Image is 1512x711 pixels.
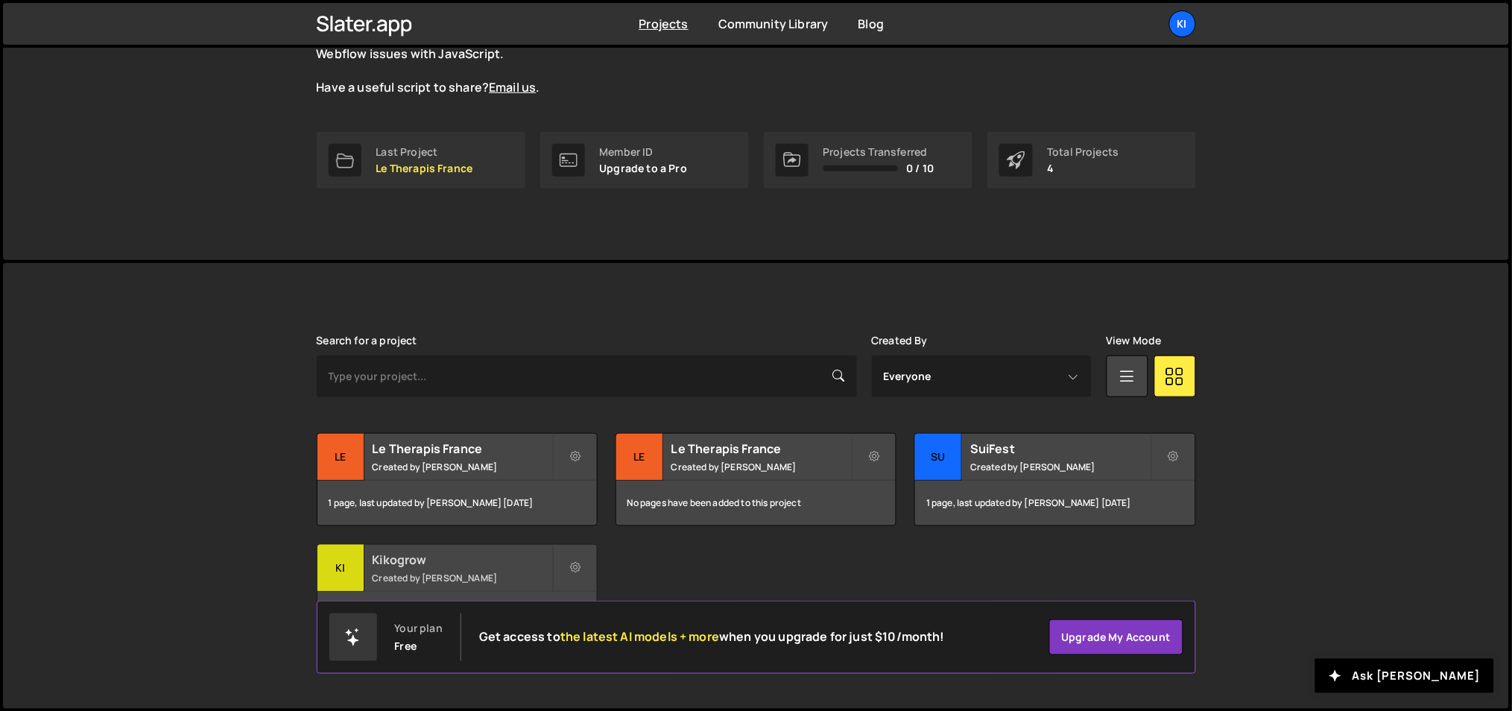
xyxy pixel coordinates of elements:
[373,572,552,584] small: Created by [PERSON_NAME]
[317,355,857,397] input: Type your project...
[1169,10,1196,37] a: Ki
[317,434,364,481] div: Le
[914,433,1195,526] a: Su SuiFest Created by [PERSON_NAME] 1 page, last updated by [PERSON_NAME] [DATE]
[317,545,364,592] div: Ki
[560,628,719,645] span: the latest AI models + more
[616,481,896,525] div: No pages have been added to this project
[317,29,853,96] p: The is live and growing. Explore the curated scripts to solve common Webflow issues with JavaScri...
[639,16,689,32] a: Projects
[373,552,552,568] h2: Kikogrow
[373,440,552,457] h2: Le Therapis France
[907,162,934,174] span: 0 / 10
[1315,659,1494,693] button: Ask [PERSON_NAME]
[395,622,443,634] div: Your plan
[671,461,851,473] small: Created by [PERSON_NAME]
[915,481,1195,525] div: 1 page, last updated by [PERSON_NAME] [DATE]
[600,146,688,158] div: Member ID
[373,461,552,473] small: Created by [PERSON_NAME]
[317,433,598,526] a: Le Le Therapis France Created by [PERSON_NAME] 1 page, last updated by [PERSON_NAME] [DATE]
[970,440,1150,457] h2: SuiFest
[970,461,1150,473] small: Created by [PERSON_NAME]
[489,79,536,95] a: Email us
[872,335,929,347] label: Created By
[616,434,663,481] div: Le
[1049,619,1183,655] a: Upgrade my account
[671,440,851,457] h2: Le Therapis France
[616,433,896,526] a: Le Le Therapis France Created by [PERSON_NAME] No pages have been added to this project
[718,16,829,32] a: Community Library
[915,434,962,481] div: Su
[479,630,945,644] h2: Get access to when you upgrade for just $10/month!
[317,335,417,347] label: Search for a project
[600,162,688,174] p: Upgrade to a Pro
[1048,162,1119,174] p: 4
[395,640,417,652] div: Free
[317,481,597,525] div: 1 page, last updated by [PERSON_NAME] [DATE]
[858,16,885,32] a: Blog
[823,146,934,158] div: Projects Transferred
[317,544,598,637] a: Ki Kikogrow Created by [PERSON_NAME] 4 pages, last updated by [PERSON_NAME] [DATE]
[1107,335,1162,347] label: View Mode
[376,146,473,158] div: Last Project
[317,592,597,636] div: 4 pages, last updated by [PERSON_NAME] [DATE]
[376,162,473,174] p: Le Therapis France
[1048,146,1119,158] div: Total Projects
[317,132,525,189] a: Last Project Le Therapis France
